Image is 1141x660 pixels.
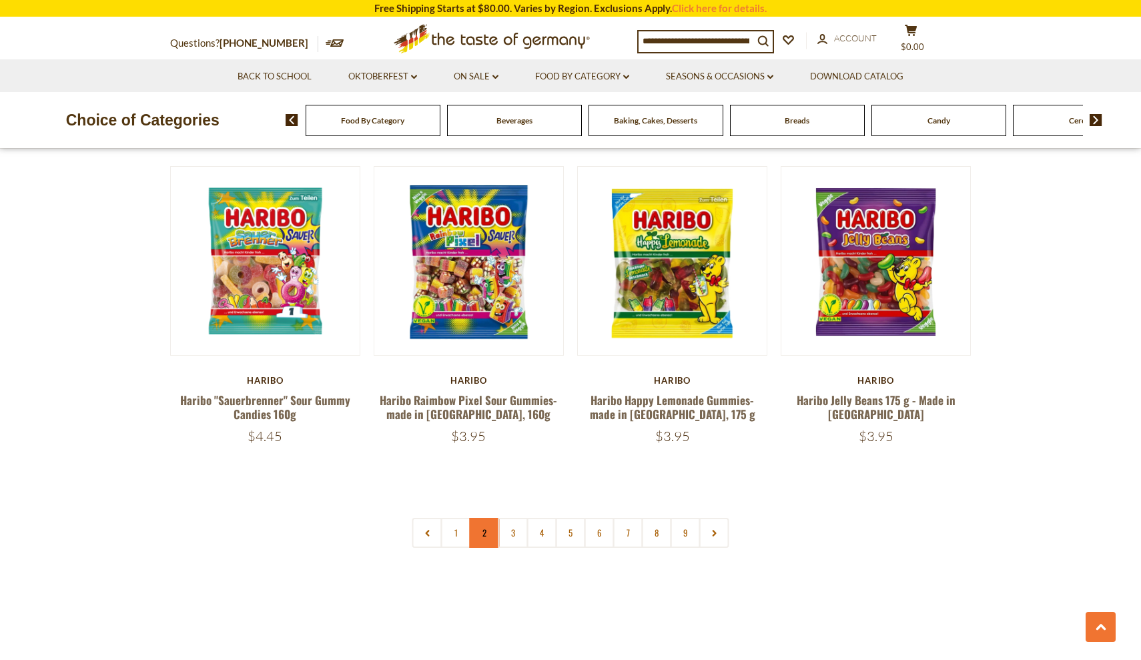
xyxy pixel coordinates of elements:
span: $0.00 [901,41,924,52]
a: 4 [527,518,557,548]
span: $3.95 [859,428,893,444]
a: Haribo Raimbow Pixel Sour Gummies- made in [GEOGRAPHIC_DATA], 160g [380,392,557,422]
a: [PHONE_NUMBER] [220,37,308,49]
a: Haribo "Sauerbrenner" Sour Gummy Candies 160g [180,392,350,422]
div: Haribo [170,375,360,386]
a: Seasons & Occasions [666,69,773,84]
a: 3 [498,518,528,548]
a: Haribo Happy Lemonade Gummies- made in [GEOGRAPHIC_DATA], 175 g [590,392,755,422]
a: Beverages [496,115,532,125]
span: $3.95 [451,428,486,444]
img: previous arrow [286,114,298,126]
a: Food By Category [341,115,404,125]
span: $3.95 [655,428,690,444]
a: 7 [613,518,643,548]
a: 8 [642,518,672,548]
a: Breads [785,115,809,125]
img: Haribo Happy Lemonade Gummies- made in Germany, 175 g [578,167,767,356]
p: Questions? [170,35,318,52]
div: Haribo [781,375,971,386]
a: 2 [470,518,500,548]
div: Haribo [374,375,564,386]
a: Back to School [238,69,312,84]
div: Haribo [577,375,767,386]
a: Oktoberfest [348,69,417,84]
span: Account [834,33,877,43]
a: Candy [927,115,950,125]
button: $0.00 [891,24,931,57]
a: 5 [556,518,586,548]
span: $4.45 [248,428,282,444]
img: Haribo Jelly Beans 175 g - Made in Germany [781,167,970,356]
a: Download Catalog [810,69,903,84]
a: 1 [441,518,471,548]
img: Haribo Raimbow Pixel Sour Gummies- made in Germany, 160g [374,167,563,356]
a: Baking, Cakes, Desserts [614,115,697,125]
a: Cereal [1069,115,1092,125]
a: Account [817,31,877,46]
a: 9 [671,518,701,548]
a: Haribo Jelly Beans 175 g - Made in [GEOGRAPHIC_DATA] [797,392,956,422]
img: Haribo "Sauerbrenner" Sour Gummy Candies 160g [171,167,360,356]
a: 6 [585,518,615,548]
a: Click here for details. [672,2,767,14]
img: next arrow [1090,114,1102,126]
a: On Sale [454,69,498,84]
a: Food By Category [535,69,629,84]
